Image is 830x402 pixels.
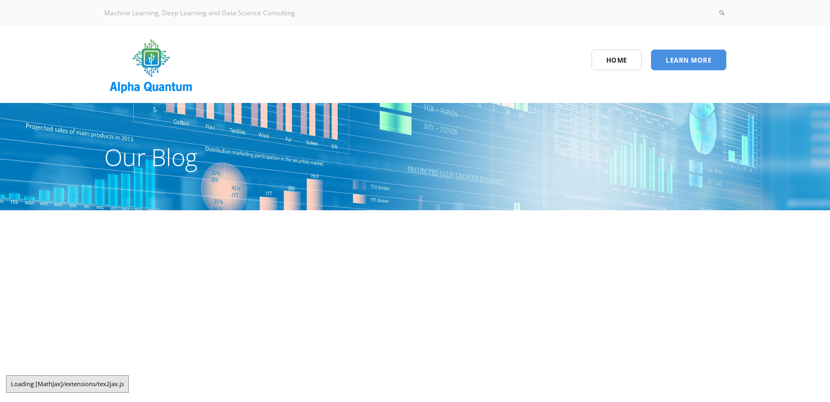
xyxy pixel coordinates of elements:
a: Home [592,50,642,70]
span: Home [606,56,628,65]
div: Loading [MathJax]/extensions/tex2jax.js [6,375,129,393]
img: logo [104,35,199,98]
h1: Our Blog [104,141,726,173]
span: Learn More [666,56,712,65]
a: Learn More [651,50,726,70]
span: Machine Learning, Deep Learning and Data Science Consulting [104,8,295,17]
